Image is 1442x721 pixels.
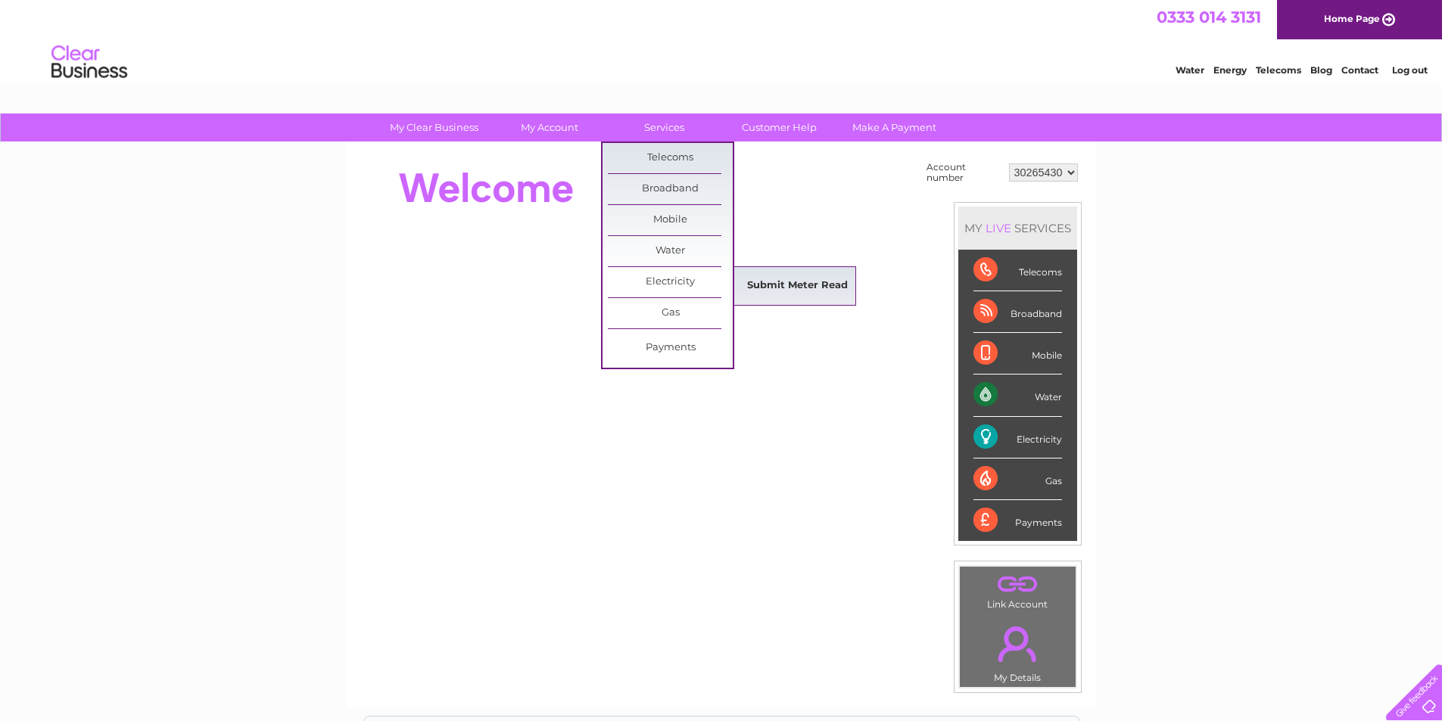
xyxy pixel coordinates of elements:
[372,113,497,141] a: My Clear Business
[973,374,1062,416] div: Water
[973,500,1062,541] div: Payments
[973,250,1062,291] div: Telecoms
[964,617,1072,670] a: .
[983,221,1014,235] div: LIVE
[832,113,957,141] a: Make A Payment
[51,39,128,85] img: logo.png
[717,113,842,141] a: Customer Help
[1157,8,1261,26] a: 0333 014 3131
[608,236,733,266] a: Water
[608,205,733,235] a: Mobile
[1176,64,1204,76] a: Water
[973,333,1062,374] div: Mobile
[959,566,1076,614] td: Link Account
[1310,64,1332,76] a: Blog
[1341,64,1378,76] a: Contact
[487,113,612,141] a: My Account
[608,333,733,363] a: Payments
[958,207,1077,250] div: MY SERVICES
[1256,64,1301,76] a: Telecoms
[608,174,733,204] a: Broadband
[923,158,1005,187] td: Account number
[964,570,1072,597] a: .
[959,614,1076,688] td: My Details
[608,143,733,173] a: Telecoms
[608,267,733,297] a: Electricity
[608,298,733,328] a: Gas
[735,271,860,301] a: Submit Meter Read
[364,8,1079,73] div: Clear Business is a trading name of Verastar Limited (registered in [GEOGRAPHIC_DATA] No. 3667643...
[973,417,1062,458] div: Electricity
[1213,64,1247,76] a: Energy
[973,291,1062,333] div: Broadband
[973,458,1062,500] div: Gas
[1392,64,1428,76] a: Log out
[602,113,727,141] a: Services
